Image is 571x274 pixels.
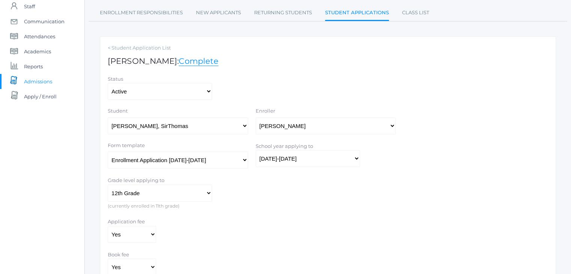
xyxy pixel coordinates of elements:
[108,76,123,82] label: Status
[256,143,313,149] label: School year applying to
[24,29,55,44] span: Attendances
[177,56,218,66] span: :
[108,142,248,149] label: Form template
[108,251,129,257] label: Book fee
[24,44,51,59] span: Academics
[108,44,548,52] a: < Student Application List
[24,89,57,104] span: Apply / Enroll
[100,5,183,20] a: Enrollment Responsibilities
[256,107,396,115] label: Enroller
[108,107,248,115] label: Student
[108,177,164,183] label: Grade level applying to
[108,218,145,224] label: Application fee
[179,56,218,66] a: Complete
[254,5,312,20] a: Returning Students
[24,59,43,74] span: Reports
[196,5,241,20] a: New Applicants
[402,5,429,20] a: Class List
[24,74,52,89] span: Admissions
[325,5,389,21] a: Student Applications
[108,203,179,209] label: (currently enrolled in 11th grade)
[24,14,65,29] span: Communication
[108,57,548,65] h1: [PERSON_NAME]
